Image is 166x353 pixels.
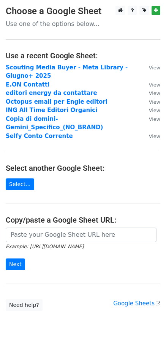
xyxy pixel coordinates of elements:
[6,258,25,270] input: Next
[141,81,160,88] a: View
[141,98,160,105] a: View
[149,116,160,122] small: View
[6,51,160,60] h4: Use a recent Google Sheet:
[6,107,97,114] a: ING All Time Editori Organici
[149,133,160,139] small: View
[6,98,108,105] a: Octopus email per Engie editori
[141,116,160,122] a: View
[6,90,97,96] a: editori energy da contattare
[6,20,160,28] p: Use one of the options below...
[6,6,160,17] h3: Choose a Google Sheet
[141,90,160,96] a: View
[6,133,73,140] a: Selfy Conto Corrente
[6,116,103,131] a: Copia di domini-Gemini_Specifico_(NO_BRAND)
[141,64,160,71] a: View
[149,99,160,105] small: View
[149,65,160,71] small: View
[149,82,160,88] small: View
[6,215,160,225] h4: Copy/paste a Google Sheet URL:
[113,300,160,307] a: Google Sheets
[149,90,160,96] small: View
[141,133,160,140] a: View
[141,107,160,114] a: View
[6,64,128,80] a: Scouting Media Buyer - Meta Library - Giugno+ 2025
[6,81,49,88] a: E.ON Contatti
[6,244,84,249] small: Example: [URL][DOMAIN_NAME]
[6,164,160,173] h4: Select another Google Sheet:
[6,299,43,311] a: Need help?
[149,108,160,113] small: View
[6,178,34,190] a: Select...
[6,228,157,242] input: Paste your Google Sheet URL here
